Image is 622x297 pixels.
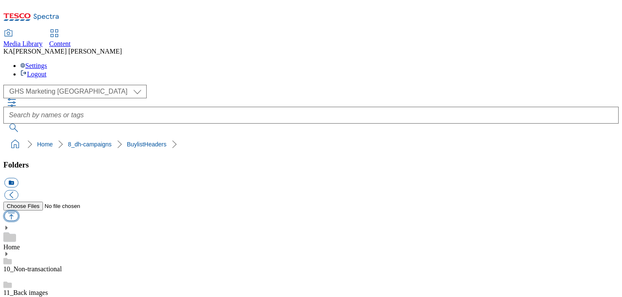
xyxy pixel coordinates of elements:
[37,141,53,148] a: Home
[3,48,13,55] span: KA
[49,40,71,47] span: Content
[3,160,619,170] h3: Folders
[13,48,122,55] span: [PERSON_NAME] [PERSON_NAME]
[3,289,48,296] a: 11_Back images
[3,136,619,152] nav: breadcrumb
[3,243,20,251] a: Home
[8,138,22,151] a: home
[3,30,43,48] a: Media Library
[127,141,166,148] a: BuylistHeaders
[3,40,43,47] span: Media Library
[3,107,619,124] input: Search by names or tags
[20,62,47,69] a: Settings
[3,265,62,273] a: 10_Non-transactional
[20,70,46,78] a: Logout
[49,30,71,48] a: Content
[68,141,112,148] a: 8_dh-campaigns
